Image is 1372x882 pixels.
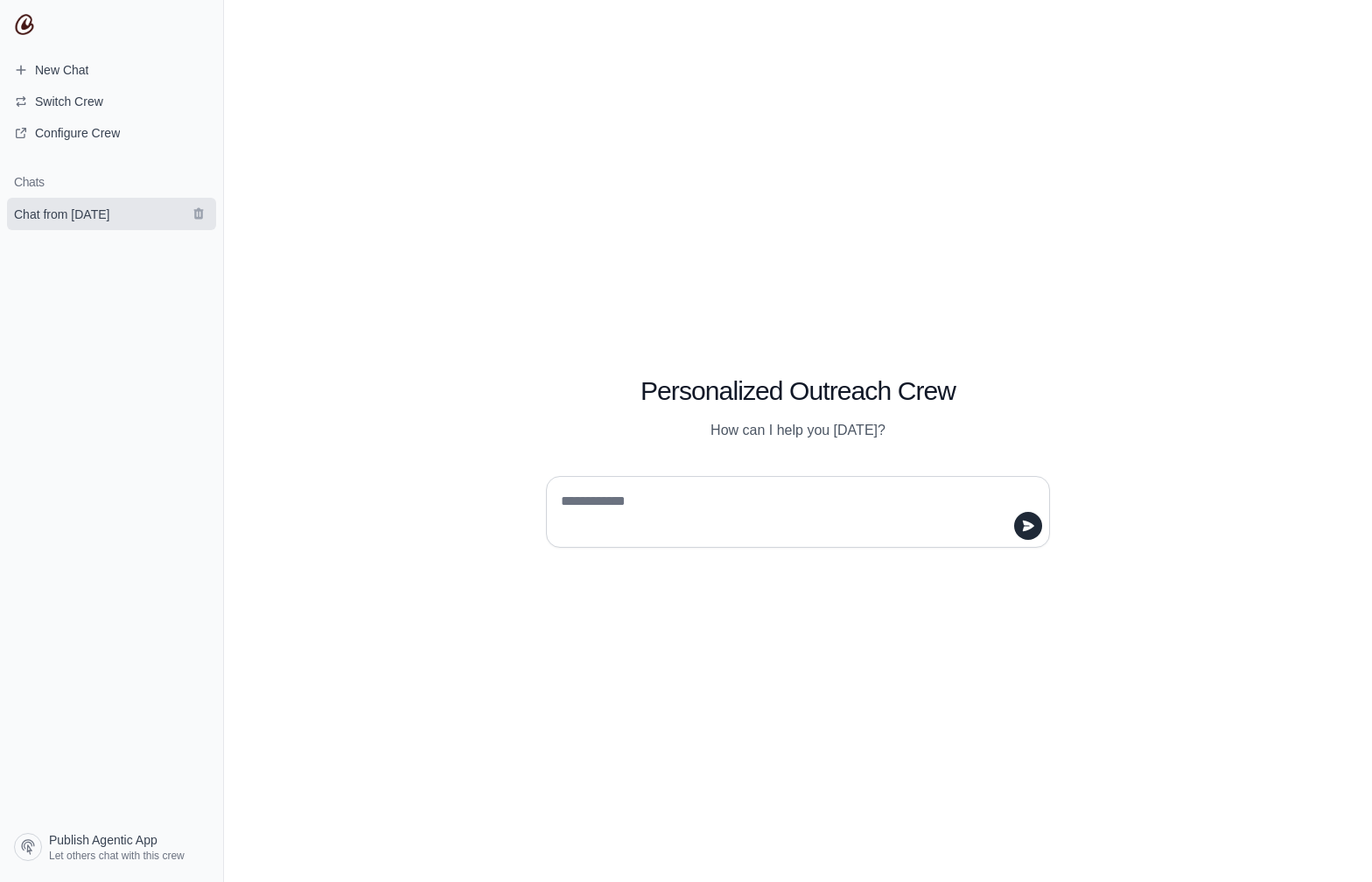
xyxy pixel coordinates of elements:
[1284,798,1372,882] iframe: Chat Widget
[35,61,88,79] span: New Chat
[7,198,216,230] a: Chat from [DATE]
[49,831,157,849] span: Publish Agentic App
[49,849,185,863] span: Let others chat with this crew
[7,826,216,868] a: Publish Agentic App Let others chat with this crew
[546,375,1050,407] h1: Personalized Outreach Crew
[7,56,216,84] a: New Chat
[35,124,120,142] span: Configure Crew
[7,119,216,147] a: Configure Crew
[7,87,216,115] button: Switch Crew
[14,206,109,223] span: Chat from [DATE]
[546,420,1050,441] p: How can I help you [DATE]?
[14,14,35,35] img: CrewAI Logo
[35,93,103,110] span: Switch Crew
